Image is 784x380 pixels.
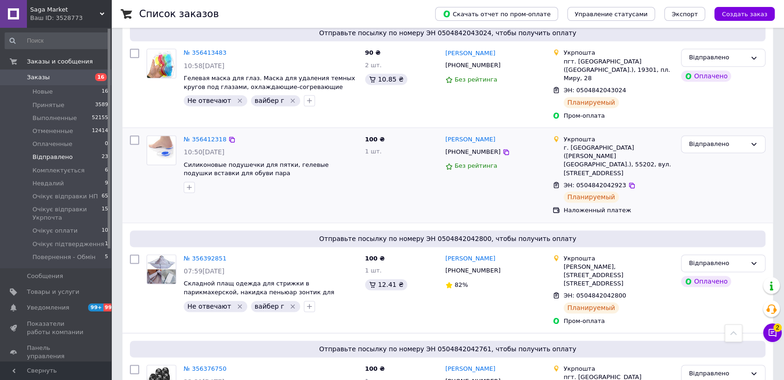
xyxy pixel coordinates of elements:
[187,303,231,310] span: Не отвечают
[567,7,655,21] button: Управление статусами
[105,240,108,248] span: 1
[564,135,674,144] div: Укрпошта
[689,139,746,149] div: Відправлено
[32,227,77,235] span: Очікує оплати
[564,292,626,299] span: ЭН: 0504842042800
[564,254,674,263] div: Укрпошта
[103,304,119,311] span: 99+
[95,73,107,81] span: 16
[455,162,497,169] span: Без рейтинга
[365,148,382,155] span: 1 шт.
[455,76,497,83] span: Без рейтинга
[27,57,93,66] span: Заказы и сообщения
[184,365,226,372] a: № 356376750
[184,161,329,177] a: Силиконовые подушечки для пятки, гелевые подушки вставки для обуви пара
[564,365,674,373] div: Укрпошта
[722,11,767,18] span: Создать заказ
[27,344,86,361] span: Панель управления
[27,272,63,280] span: Сообщения
[365,365,385,372] span: 100 ₴
[147,255,176,284] img: Фото товару
[32,253,96,261] span: Повернення - Обмін
[664,7,705,21] button: Экспорт
[134,28,762,38] span: Отправьте посылку по номеру ЭН 0504842043024, чтобы получить оплату
[445,135,495,144] a: [PERSON_NAME]
[102,205,108,222] span: 15
[365,267,382,274] span: 1 шт.
[564,206,674,215] div: Наложенный платеж
[564,49,674,57] div: Укрпошта
[105,166,108,175] span: 6
[32,127,73,135] span: Отмененные
[445,62,501,69] span: [PHONE_NUMBER]
[30,14,111,22] div: Ваш ID: 3528773
[564,182,626,189] span: ЭН: 0504842042923
[147,136,176,165] img: Фото товару
[102,227,108,235] span: 10
[32,192,98,201] span: Очікує відправки НП
[32,88,53,96] span: Новые
[236,97,244,104] svg: Удалить метку
[445,267,501,274] span: [PHONE_NUMBER]
[134,344,762,354] span: Отправьте посылку по номеру ЭН 0504842042761, чтобы получить оплату
[184,267,225,275] span: 07:59[DATE]
[564,302,619,313] div: Планируемый
[147,49,176,78] img: Фото товару
[184,49,226,56] a: № 356413483
[27,304,69,312] span: Уведомления
[365,255,385,262] span: 100 ₴
[564,57,674,83] div: пгт. [GEOGRAPHIC_DATA] ([GEOGRAPHIC_DATA].), 19301, пл. Миру, 28
[681,70,731,82] div: Оплачено
[32,179,64,188] span: Невдалий
[92,127,108,135] span: 12414
[564,191,619,203] div: Планируемый
[564,317,674,325] div: Пром-оплата
[689,53,746,63] div: Відправлено
[184,62,225,70] span: 10:58[DATE]
[30,6,100,14] span: Saga Market
[564,97,619,108] div: Планируемый
[445,365,495,374] a: [PERSON_NAME]
[575,11,648,18] span: Управление статусами
[289,97,296,104] svg: Удалить метку
[365,49,381,56] span: 90 ₴
[445,49,495,58] a: [PERSON_NAME]
[5,32,109,49] input: Поиск
[102,192,108,201] span: 65
[92,114,108,122] span: 52155
[763,323,782,342] button: Чат с покупателем2
[184,148,225,156] span: 10:50[DATE]
[564,263,674,288] div: [PERSON_NAME], [STREET_ADDRESS] [STREET_ADDRESS]
[187,97,231,104] span: Не отвечают
[289,303,296,310] svg: Удалить метку
[147,135,176,165] a: Фото товару
[255,303,284,310] span: вайбер г
[184,280,334,304] a: Складной плащ одежда для стрижки в парикмахерской, накидка пеньюар зонтик для клиента защита и ко...
[365,136,385,143] span: 100 ₴
[681,276,731,287] div: Оплачено
[32,114,77,122] span: Выполненные
[184,255,226,262] a: № 356392851
[689,369,746,379] div: Відправлено
[184,75,355,99] a: Гелевая маска для глаз. Маска для удаления темных кругов под глазами, охлаждающие-согревающие Eye...
[445,148,501,155] span: [PHONE_NUMBER]
[32,140,72,148] span: Оплаченные
[564,144,674,177] div: г. [GEOGRAPHIC_DATA] ([PERSON_NAME][GEOGRAPHIC_DATA].), 55202, вул. [STREET_ADDRESS]
[365,74,407,85] div: 10.85 ₴
[139,8,219,19] h1: Список заказов
[105,179,108,188] span: 9
[672,11,698,18] span: Экспорт
[102,88,108,96] span: 16
[455,281,468,288] span: 82%
[95,101,108,109] span: 3589
[88,304,103,311] span: 99+
[443,10,551,18] span: Скачать отчет по пром-оплате
[564,87,626,94] span: ЭН: 0504842043024
[27,288,79,296] span: Товары и услуги
[102,153,108,161] span: 23
[564,112,674,120] div: Пром-оплата
[365,62,382,69] span: 2 шт.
